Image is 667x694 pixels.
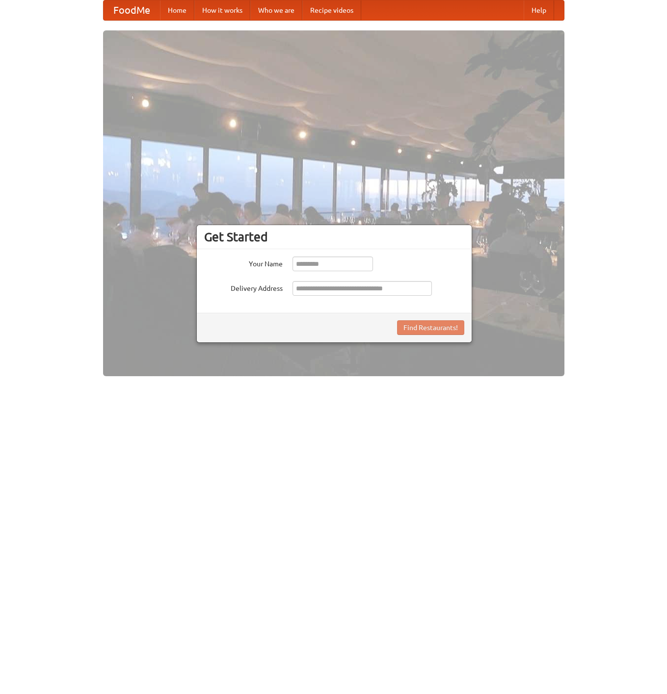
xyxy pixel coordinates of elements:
[250,0,302,20] a: Who we are
[204,230,464,244] h3: Get Started
[204,257,283,269] label: Your Name
[302,0,361,20] a: Recipe videos
[104,0,160,20] a: FoodMe
[204,281,283,293] label: Delivery Address
[524,0,554,20] a: Help
[397,320,464,335] button: Find Restaurants!
[194,0,250,20] a: How it works
[160,0,194,20] a: Home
